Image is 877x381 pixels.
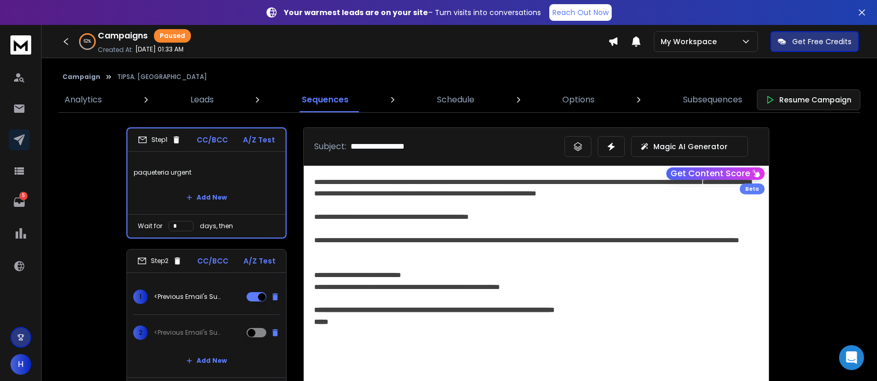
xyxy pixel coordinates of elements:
div: Open Intercom Messenger [839,345,864,370]
p: TIPSA. [GEOGRAPHIC_DATA] [117,73,207,81]
div: Paused [154,29,191,43]
p: 62 % [84,38,91,45]
p: [DATE] 01:33 AM [135,45,184,54]
button: H [10,354,31,375]
span: 1 [133,290,148,304]
button: Get Content Score [666,167,765,180]
strong: Your warmest leads are on your site [284,7,428,18]
div: Step 2 [137,256,182,266]
button: Campaign [62,73,100,81]
a: Subsequences [677,87,749,112]
p: Reach Out Now [552,7,609,18]
button: Add New [178,187,235,208]
a: Sequences [295,87,355,112]
p: Schedule [437,94,474,106]
p: A/Z Test [243,135,275,145]
h1: Campaigns [98,30,148,42]
span: 2 [133,325,148,340]
p: Subsequences [683,94,742,106]
button: Magic AI Generator [631,136,748,157]
p: CC/BCC [197,256,228,266]
p: A/Z Test [243,256,276,266]
a: 5 [9,192,30,213]
a: Reach Out Now [549,4,612,21]
p: Analytics [65,94,102,106]
a: Analytics [58,87,108,112]
p: Subject: [314,140,346,153]
li: Step1CC/BCCA/Z Testpaqueteria urgentAdd NewWait fordays, then [126,127,287,239]
a: Leads [184,87,220,112]
p: Wait for [138,222,162,230]
p: CC/BCC [197,135,228,145]
button: Resume Campaign [757,89,860,110]
a: Schedule [431,87,481,112]
p: <Previous Email's Subject> [154,293,221,301]
a: Options [556,87,601,112]
p: <Previous Email's Subject> [154,329,221,337]
p: My Workspace [661,36,721,47]
div: Beta [740,183,765,194]
p: Magic AI Generator [653,141,728,152]
p: Leads [190,94,214,106]
img: logo [10,35,31,55]
p: Get Free Credits [792,36,852,47]
p: Sequences [302,94,349,106]
p: Options [562,94,595,106]
p: 5 [19,192,28,200]
button: Get Free Credits [770,31,859,52]
p: – Turn visits into conversations [284,7,541,18]
div: Step 1 [138,135,181,144]
p: days, then [200,222,233,230]
p: paqueteria urgent [134,158,279,187]
p: Created At: [98,46,133,54]
button: Add New [178,350,235,371]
